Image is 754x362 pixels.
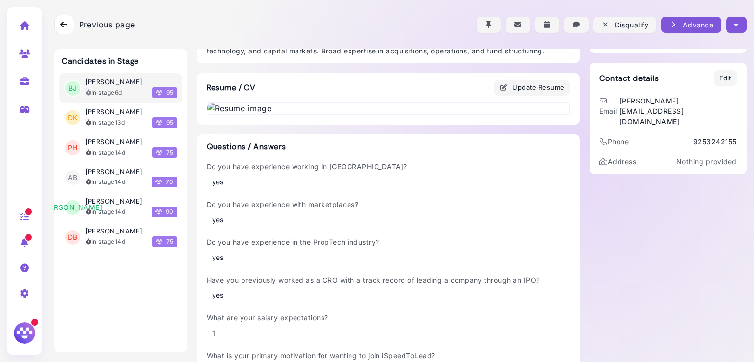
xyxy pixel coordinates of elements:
[669,20,713,30] div: Advance
[86,237,126,246] div: In stage
[152,207,177,217] span: 90
[212,252,379,262] div: yes
[86,108,142,116] h3: [PERSON_NAME]
[207,161,407,187] div: Do you have experience working in [GEOGRAPHIC_DATA]?
[86,178,126,186] div: In stage
[212,328,328,338] div: 1
[115,119,125,126] time: 2025-08-21T14:19:03.846Z
[619,96,737,127] div: [PERSON_NAME][EMAIL_ADDRESS][DOMAIN_NAME]
[86,148,126,157] div: In stage
[62,56,139,66] h3: Candidates in Stage
[152,87,177,98] span: 95
[500,82,565,93] div: Update Resume
[54,15,135,34] a: Previous page
[207,142,570,151] h3: Questions / Answers
[65,170,80,185] span: AB
[207,312,328,338] div: What are your salary expectations?
[65,140,80,155] span: PH
[156,89,162,96] img: Megan Score
[152,177,177,187] span: 70
[86,78,142,86] h3: [PERSON_NAME]
[86,227,142,235] h3: [PERSON_NAME]
[156,119,162,126] img: Megan Score
[155,208,162,215] img: Megan Score
[152,147,177,158] span: 75
[599,74,659,83] h3: Contact details
[152,117,177,128] span: 95
[65,110,80,125] span: DK
[152,236,177,247] span: 75
[155,179,162,185] img: Megan Score
[599,136,629,147] div: Phone
[86,138,142,146] h3: [PERSON_NAME]
[86,197,142,206] h3: [PERSON_NAME]
[65,200,80,215] span: [PERSON_NAME]
[115,178,125,185] time: 2025-08-19T17:05:39.870Z
[212,214,359,225] div: yes
[115,238,125,245] time: 2025-08-19T15:45:42.600Z
[599,96,617,127] div: Email
[714,70,737,86] button: Edit
[661,17,721,33] button: Advance
[197,73,266,102] h3: Resume / CV
[156,149,162,156] img: Megan Score
[593,17,656,33] button: Disqualify
[12,321,37,345] img: Megan
[676,156,737,167] p: Nothing provided
[115,89,122,96] time: 2025-08-28T11:54:06.694Z
[65,230,80,245] span: DB
[494,80,570,96] button: Update Resume
[115,208,125,215] time: 2025-08-19T15:48:55.011Z
[115,149,125,156] time: 2025-08-20T01:57:11.196Z
[79,19,135,30] span: Previous page
[86,207,126,216] div: In stage
[207,103,569,114] img: Resume image
[156,238,162,245] img: Megan Score
[207,275,540,300] div: Have you previously worked as a CRO with a track record of leading a company through an IPO?
[207,199,359,225] div: Do you have experience with marketplaces?
[207,237,379,262] div: Do you have experience in the PropTech industry?
[86,168,142,176] h3: [PERSON_NAME]
[86,88,122,97] div: In stage
[693,136,737,147] div: 9253242155
[212,177,407,187] div: yes
[601,20,648,30] div: Disqualify
[86,118,125,127] div: In stage
[599,156,637,167] div: Address
[719,74,731,83] div: Edit
[65,81,80,96] span: BJ
[212,290,540,300] div: yes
